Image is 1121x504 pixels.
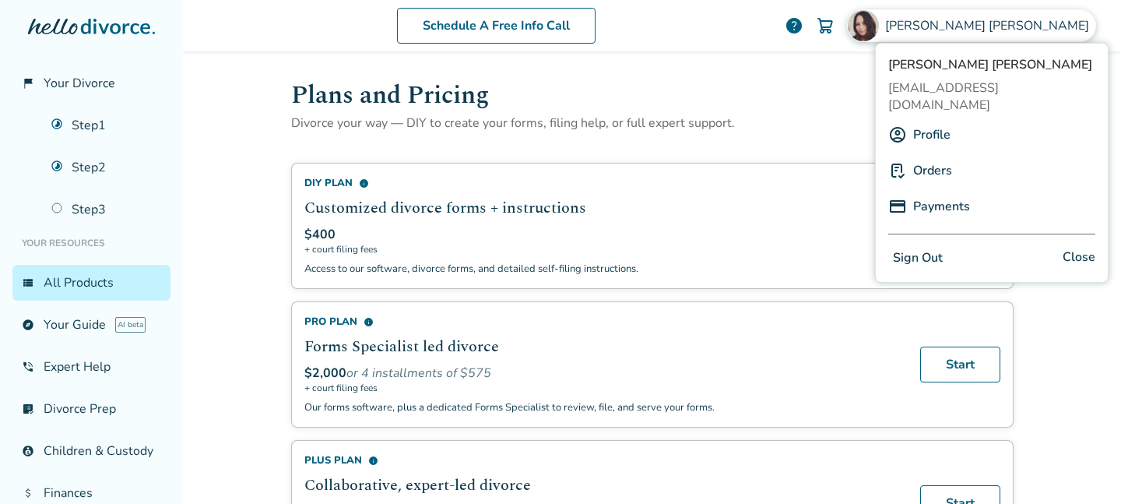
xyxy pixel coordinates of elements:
[1063,247,1095,270] span: Close
[888,79,1095,114] span: [EMAIL_ADDRESS][DOMAIN_NAME]
[12,433,170,469] a: account_childChildren & Custody
[304,365,901,382] div: or 4 installments of $575
[885,17,1095,34] span: [PERSON_NAME] [PERSON_NAME]
[291,76,1014,115] h1: Plans and Pricing
[44,75,115,92] span: Your Divorce
[12,349,170,385] a: phone_in_talkExpert Help
[22,403,34,415] span: list_alt_check
[291,115,1014,132] p: Divorce your way — DIY to create your forms, filing help, or full expert support.
[913,120,951,150] a: Profile
[22,77,34,90] span: flag_2
[364,317,374,327] span: info
[12,307,170,343] a: exploreYour GuideAI beta
[304,335,901,358] h2: Forms Specialist led divorce
[920,347,1000,382] a: Start
[785,16,803,35] a: help
[22,277,34,289] span: view_list
[304,196,901,220] h2: Customized divorce forms + instructions
[304,315,901,329] div: Pro Plan
[304,400,901,414] p: Our forms software, plus a dedicated Forms Specialist to review, file, and serve your forms.
[1043,429,1121,504] iframe: Chat Widget
[888,161,907,180] img: P
[304,243,901,256] span: + court filing fees
[304,176,901,190] div: DIY Plan
[888,125,907,144] img: A
[304,262,901,276] p: Access to our software, divorce forms, and detailed self-filing instructions.
[22,319,34,331] span: explore
[397,8,596,44] a: Schedule A Free Info Call
[12,391,170,427] a: list_alt_checkDivorce Prep
[304,453,901,467] div: Plus Plan
[42,150,170,185] a: Step2
[848,10,879,41] img: Rocio Salazar
[359,178,369,189] span: info
[304,382,901,394] span: + court filing fees
[22,445,34,457] span: account_child
[42,192,170,227] a: Step3
[22,361,34,373] span: phone_in_talk
[816,16,835,35] img: Cart
[888,197,907,216] img: P
[12,265,170,301] a: view_listAll Products
[12,227,170,259] li: Your Resources
[304,365,346,382] span: $2,000
[304,474,901,497] h2: Collaborative, expert-led divorce
[913,156,952,185] a: Orders
[913,192,970,221] a: Payments
[22,487,34,499] span: attach_money
[42,107,170,143] a: Step1
[12,65,170,101] a: flag_2Your Divorce
[888,56,1095,73] span: [PERSON_NAME] [PERSON_NAME]
[888,247,947,270] button: Sign Out
[368,456,378,466] span: info
[304,226,336,243] span: $400
[115,317,146,333] span: AI beta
